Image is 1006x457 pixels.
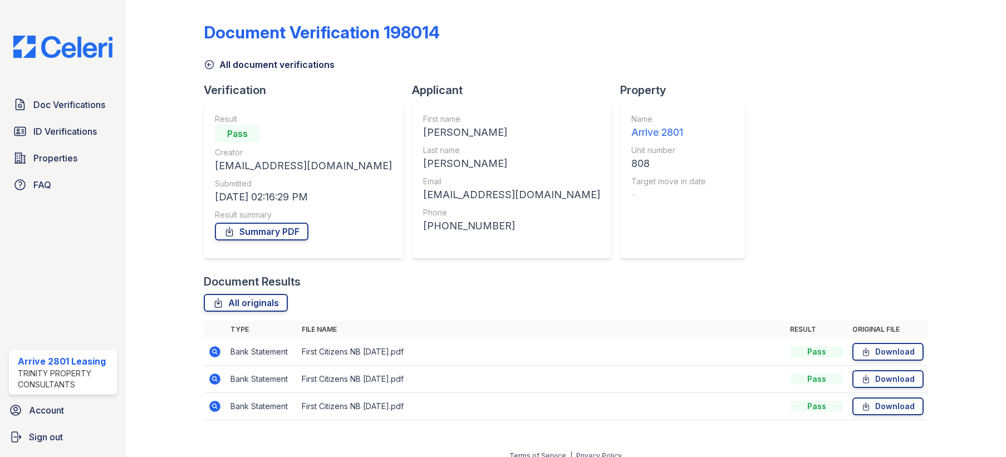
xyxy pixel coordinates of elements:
[29,404,64,417] span: Account
[423,145,600,156] div: Last name
[848,321,928,338] th: Original file
[9,147,117,169] a: Properties
[631,114,706,125] div: Name
[631,187,706,203] div: -
[786,321,848,338] th: Result
[215,158,392,174] div: [EMAIL_ADDRESS][DOMAIN_NAME]
[631,114,706,140] a: Name Arrive 2801
[33,98,105,111] span: Doc Verifications
[29,430,63,444] span: Sign out
[631,125,706,140] div: Arrive 2801
[631,145,706,156] div: Unit number
[297,393,785,420] td: First Citizens NB [DATE].pdf
[4,426,121,448] a: Sign out
[215,178,392,189] div: Submitted
[423,207,600,218] div: Phone
[790,346,843,357] div: Pass
[226,338,297,366] td: Bank Statement
[631,176,706,187] div: Target move in date
[215,223,308,240] a: Summary PDF
[423,187,600,203] div: [EMAIL_ADDRESS][DOMAIN_NAME]
[215,147,392,158] div: Creator
[631,156,706,171] div: 808
[204,294,288,312] a: All originals
[412,82,620,98] div: Applicant
[33,151,77,165] span: Properties
[226,366,297,393] td: Bank Statement
[852,370,924,388] a: Download
[215,114,392,125] div: Result
[4,399,121,421] a: Account
[4,36,121,58] img: CE_Logo_Blue-a8612792a0a2168367f1c8372b55b34899dd931a85d93a1a3d3e32e68fde9ad4.png
[226,321,297,338] th: Type
[852,397,924,415] a: Download
[297,338,785,366] td: First Citizens NB [DATE].pdf
[423,114,600,125] div: First name
[204,82,412,98] div: Verification
[33,178,51,191] span: FAQ
[215,125,259,142] div: Pass
[18,355,112,368] div: Arrive 2801 Leasing
[790,401,843,412] div: Pass
[297,366,785,393] td: First Citizens NB [DATE].pdf
[423,176,600,187] div: Email
[226,393,297,420] td: Bank Statement
[9,94,117,116] a: Doc Verifications
[423,156,600,171] div: [PERSON_NAME]
[9,120,117,142] a: ID Verifications
[423,218,600,234] div: [PHONE_NUMBER]
[204,22,440,42] div: Document Verification 198014
[33,125,97,138] span: ID Verifications
[423,125,600,140] div: [PERSON_NAME]
[297,321,785,338] th: File name
[18,368,112,390] div: Trinity Property Consultants
[790,374,843,385] div: Pass
[852,343,924,361] a: Download
[620,82,754,98] div: Property
[215,209,392,220] div: Result summary
[204,58,335,71] a: All document verifications
[204,274,301,289] div: Document Results
[9,174,117,196] a: FAQ
[215,189,392,205] div: [DATE] 02:16:29 PM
